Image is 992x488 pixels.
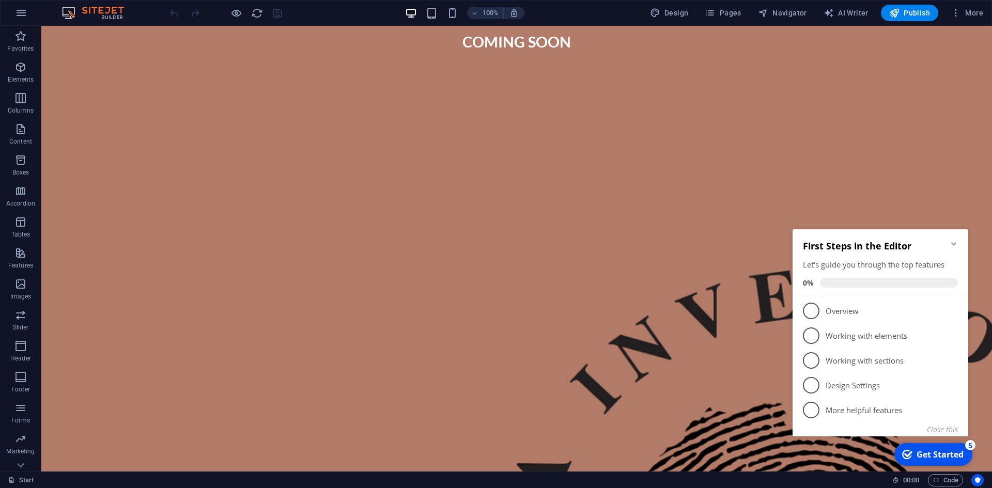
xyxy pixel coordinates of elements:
[10,354,31,363] p: Header
[509,8,519,18] i: On resize automatically adjust zoom level to fit chosen device.
[8,474,34,486] a: Click to cancel selection. Double-click to open Pages
[37,161,161,172] p: Design Settings
[59,7,137,19] img: Editor Logo
[138,206,169,215] button: Close this
[8,106,34,115] p: Columns
[37,186,161,197] p: More helpful features
[754,5,811,21] button: Navigator
[37,87,161,98] p: Overview
[467,7,504,19] button: 100%
[4,154,180,179] li: Design Settings
[9,137,32,146] p: Content
[758,8,807,18] span: Navigator
[230,7,242,19] button: Click here to leave preview mode and continue editing
[892,474,920,486] h6: Session time
[903,474,919,486] span: 00 00
[4,104,180,129] li: Working with elements
[650,8,689,18] span: Design
[14,40,169,51] div: Let's guide you through the top features
[881,5,938,21] button: Publish
[971,474,984,486] button: Usercentrics
[701,5,745,21] button: Pages
[819,5,873,21] button: AI Writer
[889,8,930,18] span: Publish
[13,323,29,332] p: Slider
[128,230,175,241] div: Get Started
[10,292,32,301] p: Images
[177,221,187,231] div: 5
[8,75,34,84] p: Elements
[37,136,161,147] p: Working with sections
[251,7,263,19] i: Reload page
[6,199,35,208] p: Accordion
[4,80,180,104] li: Overview
[928,474,963,486] button: Code
[106,224,184,247] div: Get Started 5 items remaining, 0% complete
[8,261,33,270] p: Features
[4,129,180,154] li: Working with sections
[14,21,169,33] h2: First Steps in the Editor
[161,21,169,29] div: Minimize checklist
[11,385,30,393] p: Footer
[705,8,741,18] span: Pages
[947,5,987,21] button: More
[646,5,693,21] div: Design (Ctrl+Alt+Y)
[12,168,29,177] p: Boxes
[37,112,161,122] p: Working with elements
[951,8,983,18] span: More
[824,8,869,18] span: AI Writer
[14,59,32,69] span: 0%
[910,476,912,484] span: :
[6,447,35,455] p: Marketing
[251,7,263,19] button: reload
[7,44,34,53] p: Favorites
[11,416,30,424] p: Forms
[646,5,693,21] button: Design
[11,230,30,239] p: Tables
[4,179,180,203] li: More helpful features
[483,7,499,19] h6: 100%
[933,474,958,486] span: Code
